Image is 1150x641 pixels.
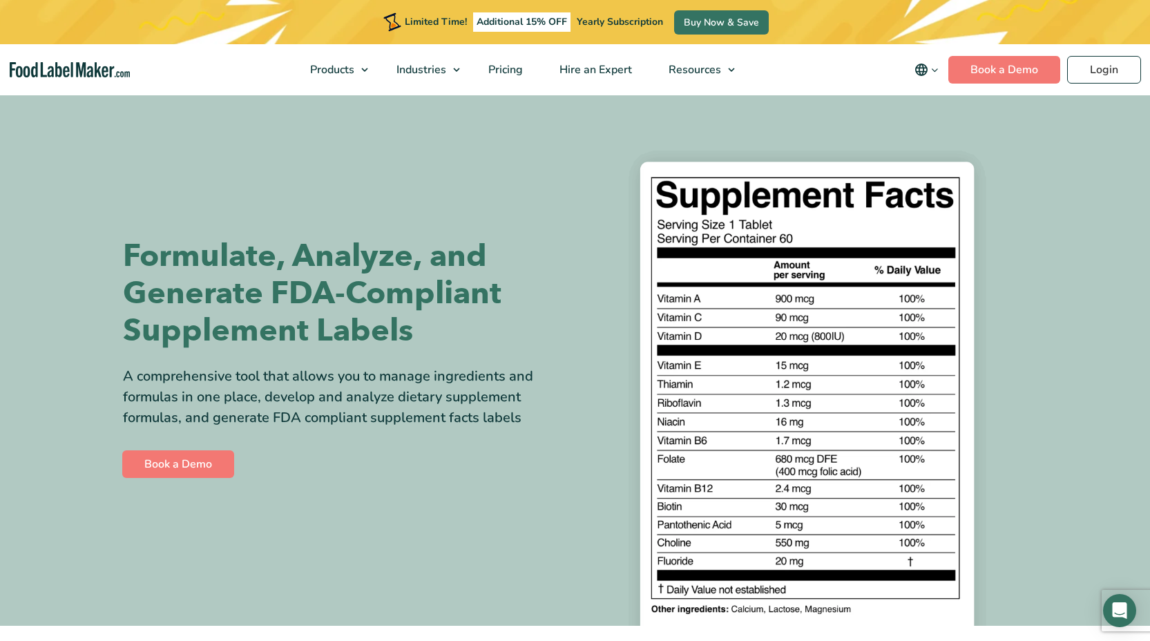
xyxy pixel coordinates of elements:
[123,238,565,350] h1: Formulate, Analyze, and Generate FDA-Compliant Supplement Labels
[948,56,1060,84] a: Book a Demo
[577,15,663,28] span: Yearly Subscription
[306,62,356,77] span: Products
[470,44,538,95] a: Pricing
[664,62,722,77] span: Resources
[378,44,467,95] a: Industries
[123,366,565,428] div: A comprehensive tool that allows you to manage ingredients and formulas in one place, develop and...
[674,10,769,35] a: Buy Now & Save
[484,62,524,77] span: Pricing
[392,62,448,77] span: Industries
[122,450,234,478] a: Book a Demo
[473,12,571,32] span: Additional 15% OFF
[651,44,742,95] a: Resources
[405,15,467,28] span: Limited Time!
[1103,594,1136,627] div: Open Intercom Messenger
[555,62,633,77] span: Hire an Expert
[1067,56,1141,84] a: Login
[542,44,647,95] a: Hire an Expert
[292,44,375,95] a: Products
